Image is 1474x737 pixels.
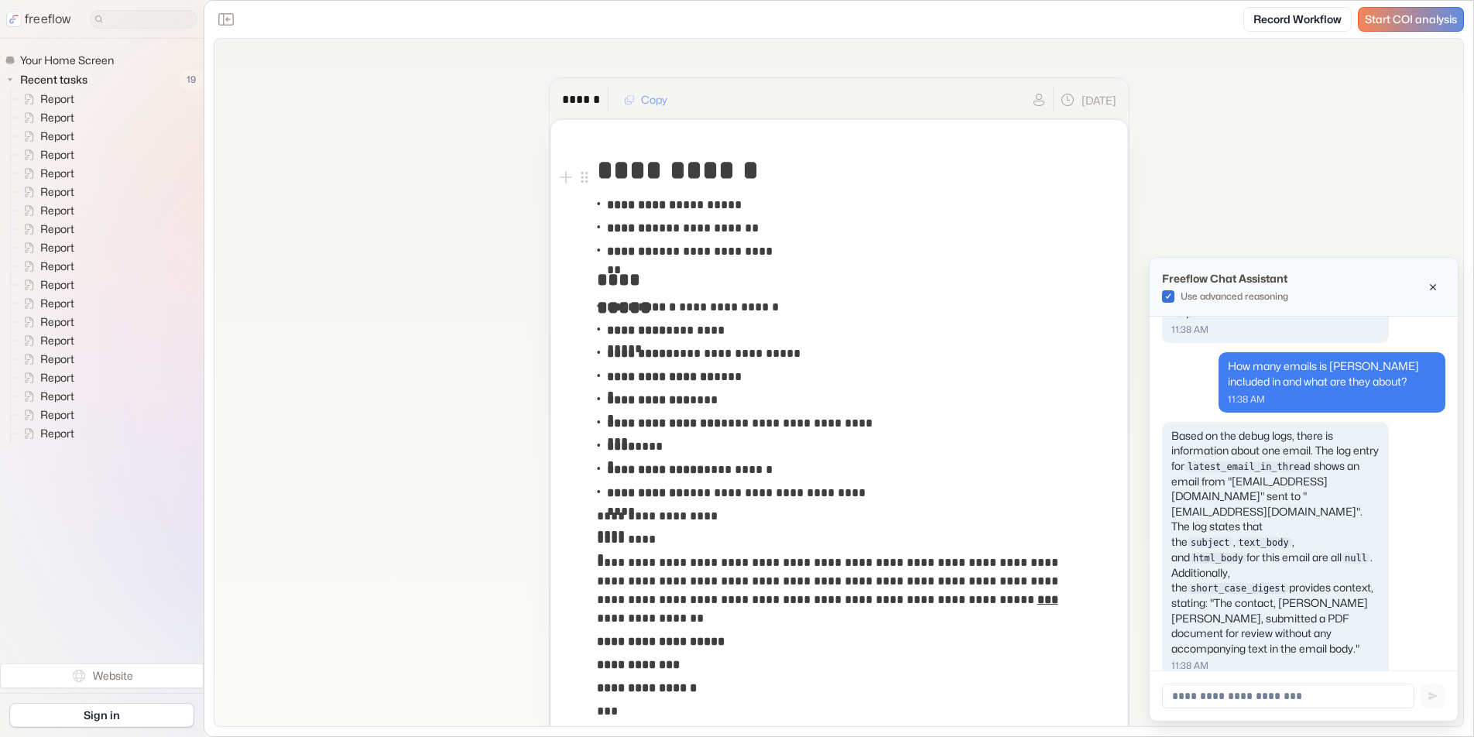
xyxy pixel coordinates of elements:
[1228,392,1436,406] p: 11:38 AM
[1190,553,1246,564] code: html_body
[1421,275,1445,300] button: Close chat
[11,313,81,331] a: Report
[11,201,81,220] a: Report
[1171,323,1380,337] p: 11:38 AM
[1365,13,1457,26] span: Start COI analysis
[37,314,79,330] span: Report
[1188,537,1233,548] code: subject
[37,147,79,163] span: Report
[5,51,120,70] a: Your Home Screen
[11,183,81,201] a: Report
[37,221,79,237] span: Report
[11,164,81,183] a: Report
[37,203,79,218] span: Report
[37,351,79,367] span: Report
[37,184,79,200] span: Report
[9,703,194,728] a: Sign in
[37,129,79,144] span: Report
[1184,461,1314,472] code: latest_email_in_thread
[11,424,81,443] a: Report
[1421,684,1445,708] button: Send message
[179,70,204,90] span: 19
[11,127,81,146] a: Report
[6,10,71,29] a: freeflow
[37,91,79,107] span: Report
[11,387,81,406] a: Report
[5,70,94,89] button: Recent tasks
[1171,659,1380,673] p: 11:38 AM
[615,87,677,112] button: Copy
[11,238,81,257] a: Report
[11,406,81,424] a: Report
[214,7,238,32] button: Close the sidebar
[37,426,79,441] span: Report
[37,259,79,274] span: Report
[11,90,81,108] a: Report
[1171,566,1373,655] span: Additionally, the provides context, stating: "The contact, [PERSON_NAME] [PERSON_NAME], submitted...
[37,296,79,311] span: Report
[37,166,79,181] span: Report
[11,276,81,294] a: Report
[11,331,81,350] a: Report
[11,146,81,164] a: Report
[1228,359,1419,388] span: How many emails is [PERSON_NAME] included in and what are they about?
[1171,260,1365,319] span: Hello! I can answer questions about this Evidence of Insurance check based on our detailed agent ...
[1243,7,1352,32] a: Record Workflow
[575,168,594,187] button: Open block menu
[1082,92,1116,108] p: [DATE]
[37,370,79,386] span: Report
[11,257,81,276] a: Report
[11,350,81,368] a: Report
[17,53,118,68] span: Your Home Screen
[37,407,79,423] span: Report
[1171,444,1379,564] span: The log entry for shows an email from "[EMAIL_ADDRESS][DOMAIN_NAME]" sent to "[EMAIL_ADDRESS][DOM...
[37,389,79,404] span: Report
[37,110,79,125] span: Report
[1181,290,1288,303] p: Use advanced reasoning
[11,294,81,313] a: Report
[1188,583,1289,594] code: short_case_digest
[25,10,71,29] p: freeflow
[37,240,79,255] span: Report
[17,72,92,87] span: Recent tasks
[1358,7,1464,32] a: Start COI analysis
[11,368,81,387] a: Report
[11,220,81,238] a: Report
[1171,429,1333,458] span: Based on the debug logs, there is information about one email.
[557,168,575,187] button: Add block
[37,277,79,293] span: Report
[1162,270,1287,286] p: Freeflow Chat Assistant
[37,333,79,348] span: Report
[1342,553,1370,564] code: null
[1236,537,1292,548] code: text_body
[11,108,81,127] a: Report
